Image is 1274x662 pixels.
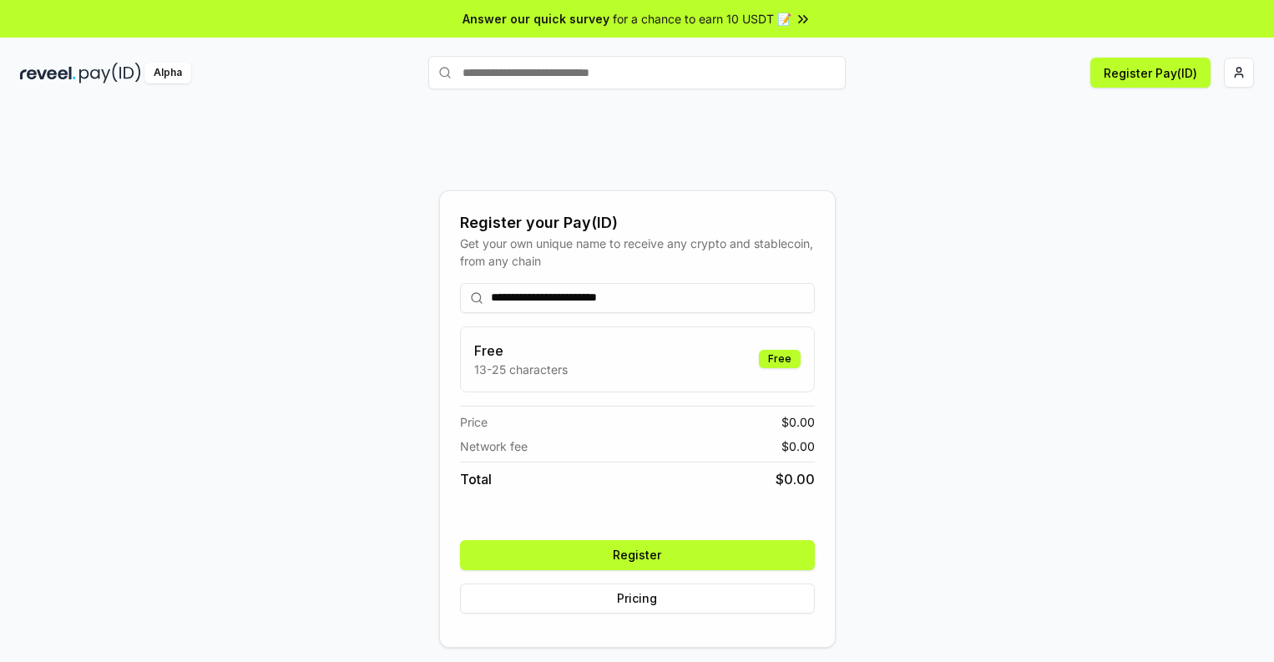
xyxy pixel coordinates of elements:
[460,437,528,455] span: Network fee
[474,361,568,378] p: 13-25 characters
[474,341,568,361] h3: Free
[781,437,815,455] span: $ 0.00
[776,469,815,489] span: $ 0.00
[460,469,492,489] span: Total
[20,63,76,83] img: reveel_dark
[613,10,791,28] span: for a chance to earn 10 USDT 📝
[759,350,801,368] div: Free
[460,540,815,570] button: Register
[144,63,191,83] div: Alpha
[460,211,815,235] div: Register your Pay(ID)
[460,413,488,431] span: Price
[460,584,815,614] button: Pricing
[463,10,609,28] span: Answer our quick survey
[1090,58,1211,88] button: Register Pay(ID)
[460,235,815,270] div: Get your own unique name to receive any crypto and stablecoin, from any chain
[79,63,141,83] img: pay_id
[781,413,815,431] span: $ 0.00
